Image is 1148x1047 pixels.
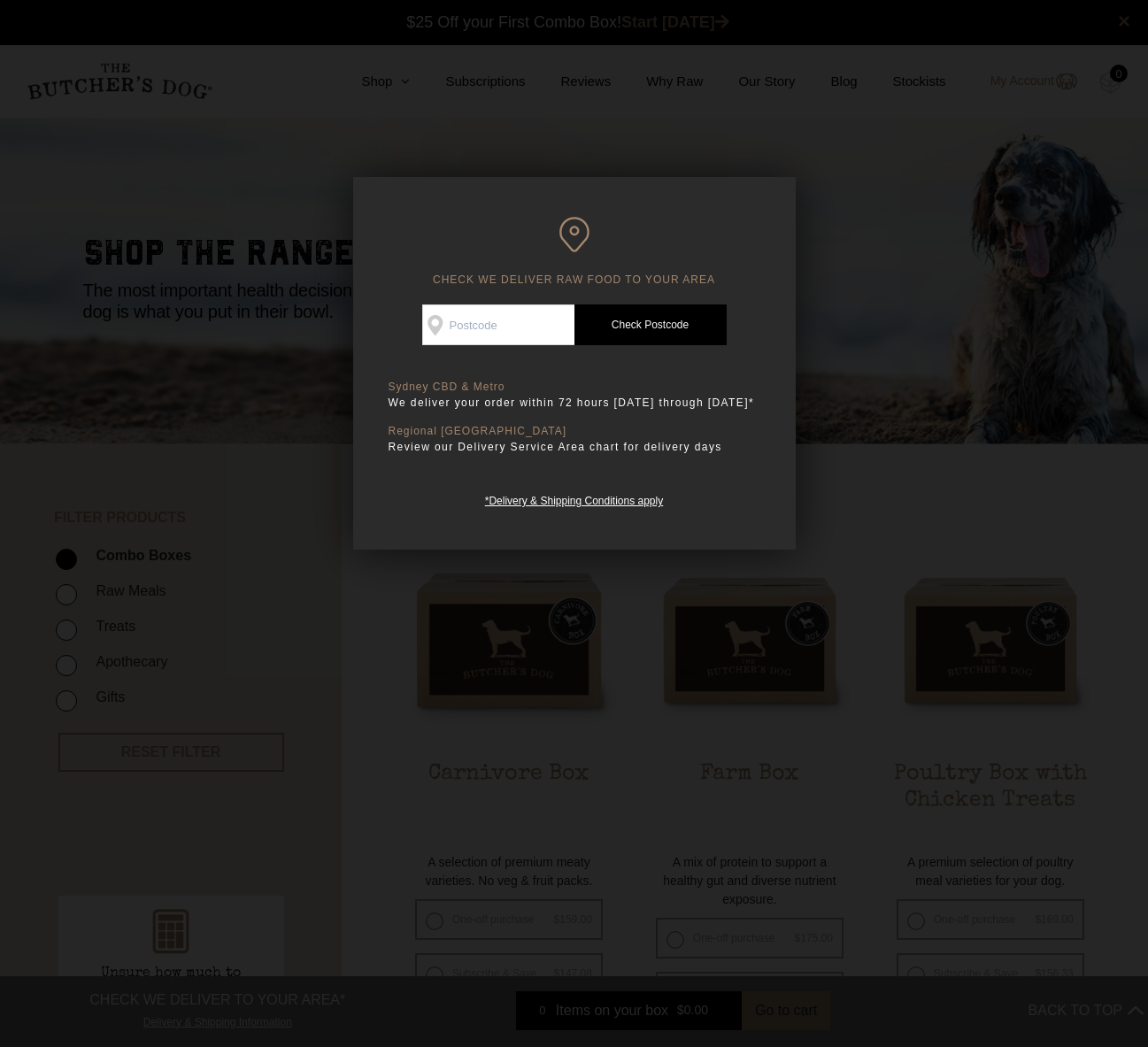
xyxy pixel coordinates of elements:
[389,394,760,412] p: We deliver your order within 72 hours [DATE] through [DATE]*
[422,304,574,345] input: Postcode
[574,304,727,345] a: Check Postcode
[485,490,663,507] a: *Delivery & Shipping Conditions apply
[389,425,760,438] p: Regional [GEOGRAPHIC_DATA]
[389,381,760,394] p: Sydney CBD & Metro
[389,438,760,456] p: Review our Delivery Service Area chart for delivery days
[389,217,760,287] h6: CHECK WE DELIVER RAW FOOD TO YOUR AREA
